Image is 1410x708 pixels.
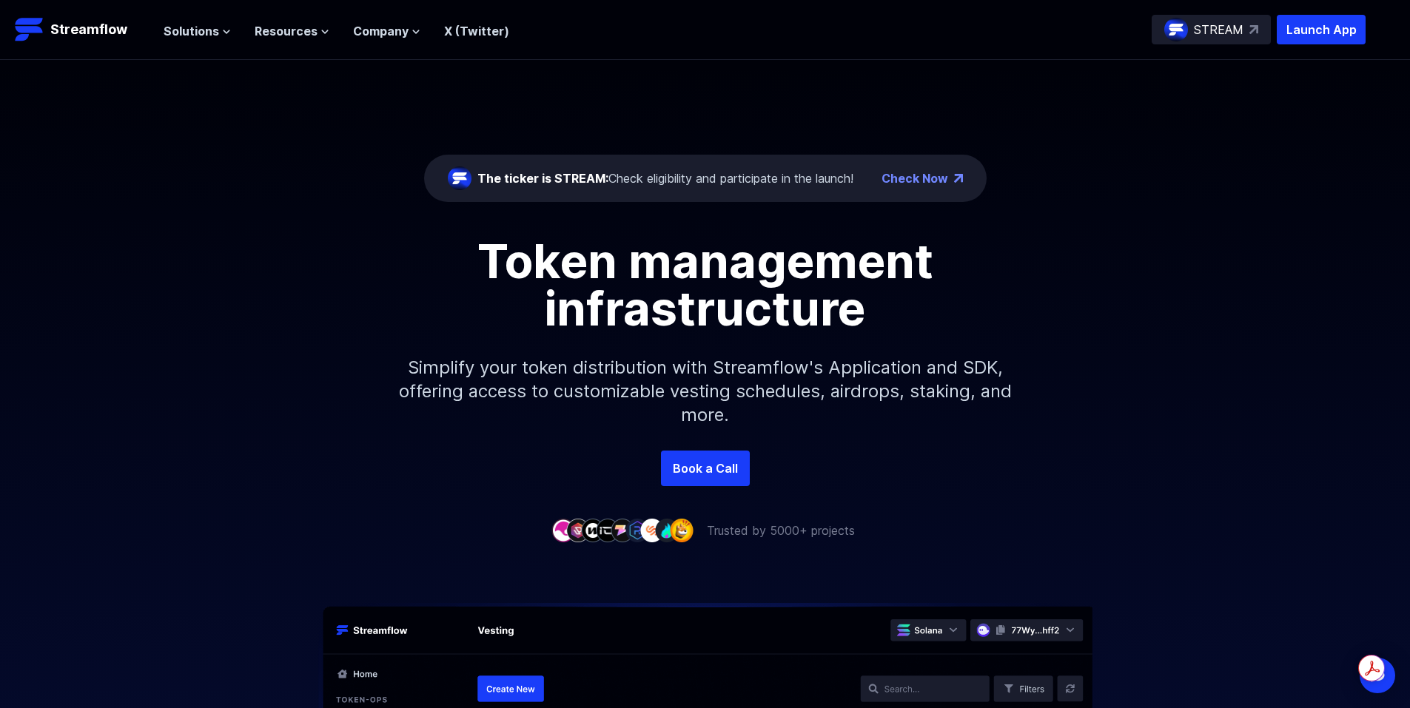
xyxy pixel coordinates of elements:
img: company-7 [640,519,664,542]
a: Book a Call [661,451,750,486]
p: STREAM [1194,21,1243,38]
img: company-9 [670,519,694,542]
p: Streamflow [50,19,127,40]
span: Resources [255,22,318,40]
img: company-8 [655,519,679,542]
img: company-4 [596,519,620,542]
img: company-3 [581,519,605,542]
span: Solutions [164,22,219,40]
img: company-2 [566,519,590,542]
a: STREAM [1152,15,1271,44]
img: streamflow-logo-circle.png [1164,18,1188,41]
div: Check eligibility and participate in the launch! [477,169,853,187]
img: Streamflow Logo [15,15,44,44]
p: Trusted by 5000+ projects [707,522,855,539]
img: company-6 [625,519,649,542]
a: Streamflow [15,15,149,44]
img: company-5 [611,519,634,542]
span: The ticker is STREAM: [477,171,608,186]
img: top-right-arrow.svg [1249,25,1258,34]
a: Check Now [882,169,948,187]
button: Solutions [164,22,231,40]
a: X (Twitter) [444,24,509,38]
h1: Token management infrastructure [372,237,1038,332]
img: company-1 [551,519,575,542]
span: Company [353,22,409,40]
p: Simplify your token distribution with Streamflow's Application and SDK, offering access to custom... [387,332,1024,451]
img: streamflow-logo-circle.png [448,166,471,190]
button: Resources [255,22,329,40]
img: top-right-arrow.png [954,174,963,183]
button: Launch App [1277,15,1366,44]
button: Company [353,22,420,40]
